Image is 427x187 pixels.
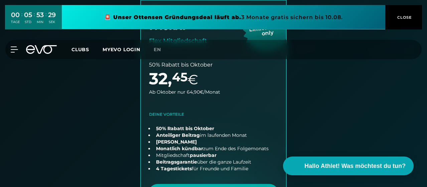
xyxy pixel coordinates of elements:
div: 29 [48,10,56,20]
button: Hallo Athlet! Was möchtest du tun? [283,157,414,175]
div: TAGE [11,20,20,24]
div: SEK [48,20,56,24]
div: 00 [11,10,20,20]
div: : [21,11,22,28]
div: : [34,11,35,28]
div: 53 [36,10,44,20]
div: MIN [36,20,44,24]
div: : [45,11,46,28]
div: 05 [24,10,32,20]
span: en [154,46,161,53]
a: Clubs [72,46,103,53]
span: Hallo Athlet! Was möchtest du tun? [304,162,406,171]
div: STD [24,20,32,24]
span: Clubs [72,46,89,53]
a: en [154,46,169,54]
a: MYEVO LOGIN [103,46,140,53]
button: CLOSE [385,5,422,29]
span: CLOSE [396,14,412,20]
